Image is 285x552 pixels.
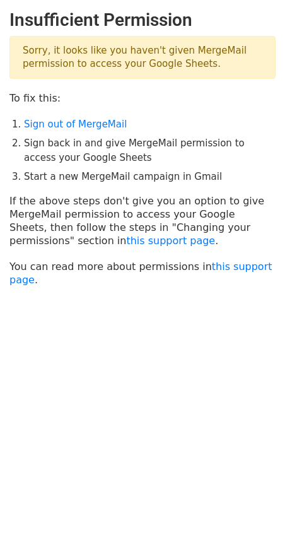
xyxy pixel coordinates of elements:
[9,194,276,247] p: If the above steps don't give you an option to give MergeMail permission to access your Google Sh...
[9,9,276,31] h2: Insufficient Permission
[24,119,127,130] a: Sign out of MergeMail
[9,260,276,286] p: You can read more about permissions in .
[24,136,276,165] li: Sign back in and give MergeMail permission to access your Google Sheets
[24,170,276,184] li: Start a new MergeMail campaign in Gmail
[9,261,272,286] a: this support page
[126,235,215,247] a: this support page
[9,91,276,105] p: To fix this:
[9,36,276,79] p: Sorry, it looks like you haven't given MergeMail permission to access your Google Sheets.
